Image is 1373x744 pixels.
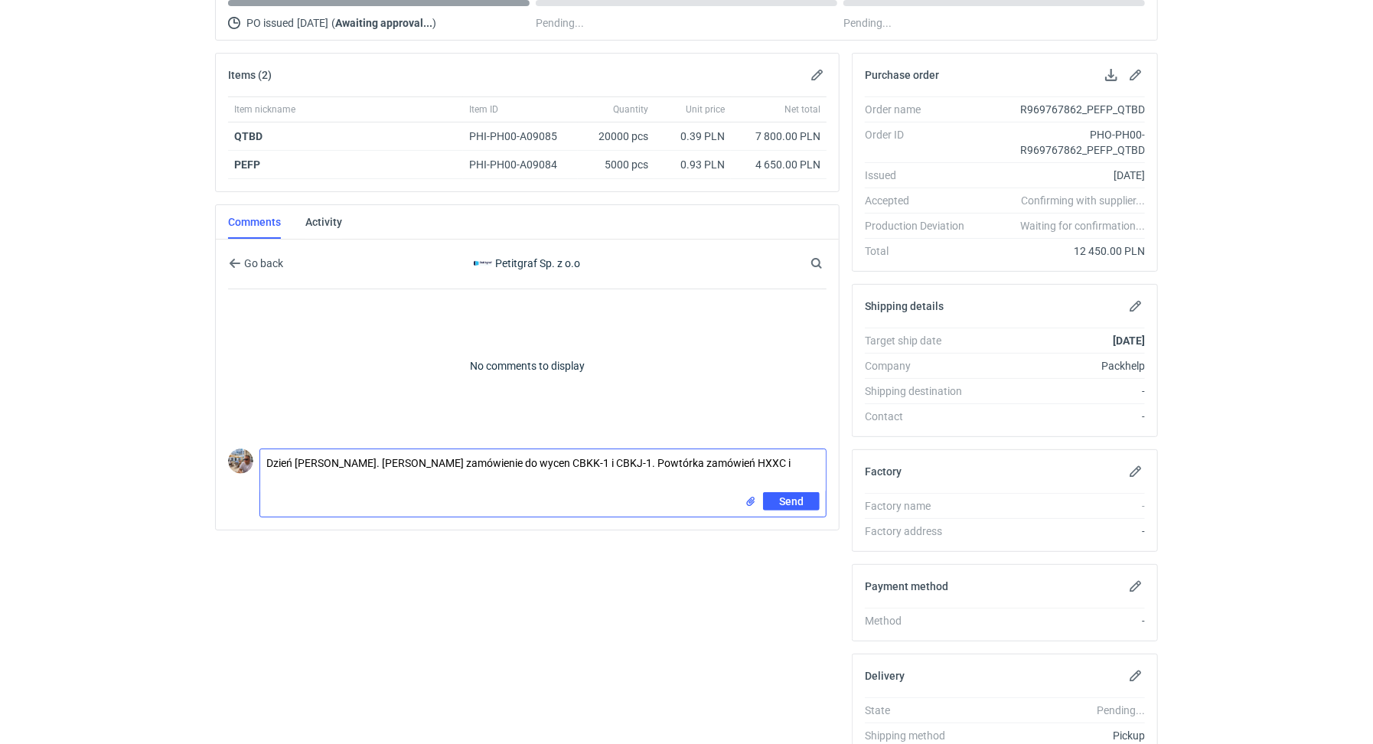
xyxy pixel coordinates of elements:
button: Edit shipping details [1127,297,1145,315]
span: Go back [241,258,283,269]
span: Net total [784,103,820,116]
div: Factory name [865,498,977,514]
div: Petitgraf Sp. z o.o [402,254,653,272]
div: Shipping destination [865,383,977,399]
div: [DATE] [977,168,1145,183]
div: 0.93 PLN [660,157,725,172]
a: Activity [305,205,342,239]
div: 0.39 PLN [660,129,725,144]
textarea: Dzień [PERSON_NAME]. [PERSON_NAME] zamówienie do wycen CBKK-1 i CBKJ-1. Powtórka zamówień HXXC i [260,449,826,492]
em: Waiting for confirmation... [1020,218,1145,233]
span: ) [432,17,436,29]
a: QTBD [234,130,263,142]
button: Download PO [1102,66,1120,84]
div: PO issued [228,14,530,32]
span: Item ID [469,103,498,116]
button: Send [763,492,820,511]
div: - [977,383,1145,399]
div: PHI-PH00-A09084 [469,157,572,172]
div: Target ship date [865,333,977,348]
span: Pending... [536,14,584,32]
div: Company [865,358,977,374]
div: Issued [865,168,977,183]
h2: Delivery [865,670,905,682]
span: Unit price [686,103,725,116]
div: PHI-PH00-A09085 [469,129,572,144]
strong: Awaiting approval... [335,17,432,29]
div: Contact [865,409,977,424]
div: - [977,498,1145,514]
p: No comments to display [228,289,827,442]
div: - [977,524,1145,539]
button: Edit payment method [1127,577,1145,596]
div: - [977,409,1145,424]
h2: Shipping details [865,300,944,312]
strong: [DATE] [1113,334,1145,347]
div: 4 650.00 PLN [737,157,820,172]
div: Shipping method [865,728,977,743]
button: Edit factory details [1127,462,1145,481]
div: Factory address [865,524,977,539]
div: Production Deviation [865,218,977,233]
div: Pending... [843,14,1145,32]
button: Edit purchase order [1127,66,1145,84]
div: Order ID [865,127,977,158]
div: Packhelp [977,358,1145,374]
img: Petitgraf Sp. z o.o [474,254,492,272]
div: - [977,613,1145,628]
div: 7 800.00 PLN [737,129,820,144]
div: Method [865,613,977,628]
em: Confirming with supplier... [1021,194,1145,207]
div: State [865,703,977,718]
div: Total [865,243,977,259]
img: Michał Palasek [228,449,253,474]
span: [DATE] [297,14,328,32]
h2: Payment method [865,580,948,592]
span: ( [331,17,335,29]
span: Item nickname [234,103,295,116]
div: Accepted [865,193,977,208]
em: Pending... [1097,704,1145,716]
div: R969767862_PEFP_QTBD [977,102,1145,117]
h2: Purchase order [865,69,939,81]
div: 20000 pcs [578,122,654,151]
div: Order name [865,102,977,117]
a: Comments [228,205,281,239]
div: PHO-PH00-R969767862_PEFP_QTBD [977,127,1145,158]
span: Quantity [613,103,648,116]
div: 5000 pcs [578,151,654,179]
button: Edit delivery details [1127,667,1145,685]
a: PEFP [234,158,260,171]
h2: Factory [865,465,902,478]
div: Pickup [977,728,1145,743]
span: Send [779,496,804,507]
button: Go back [228,254,284,272]
h2: Items (2) [228,69,272,81]
button: Edit items [808,66,827,84]
div: 12 450.00 PLN [977,243,1145,259]
input: Search [807,254,856,272]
